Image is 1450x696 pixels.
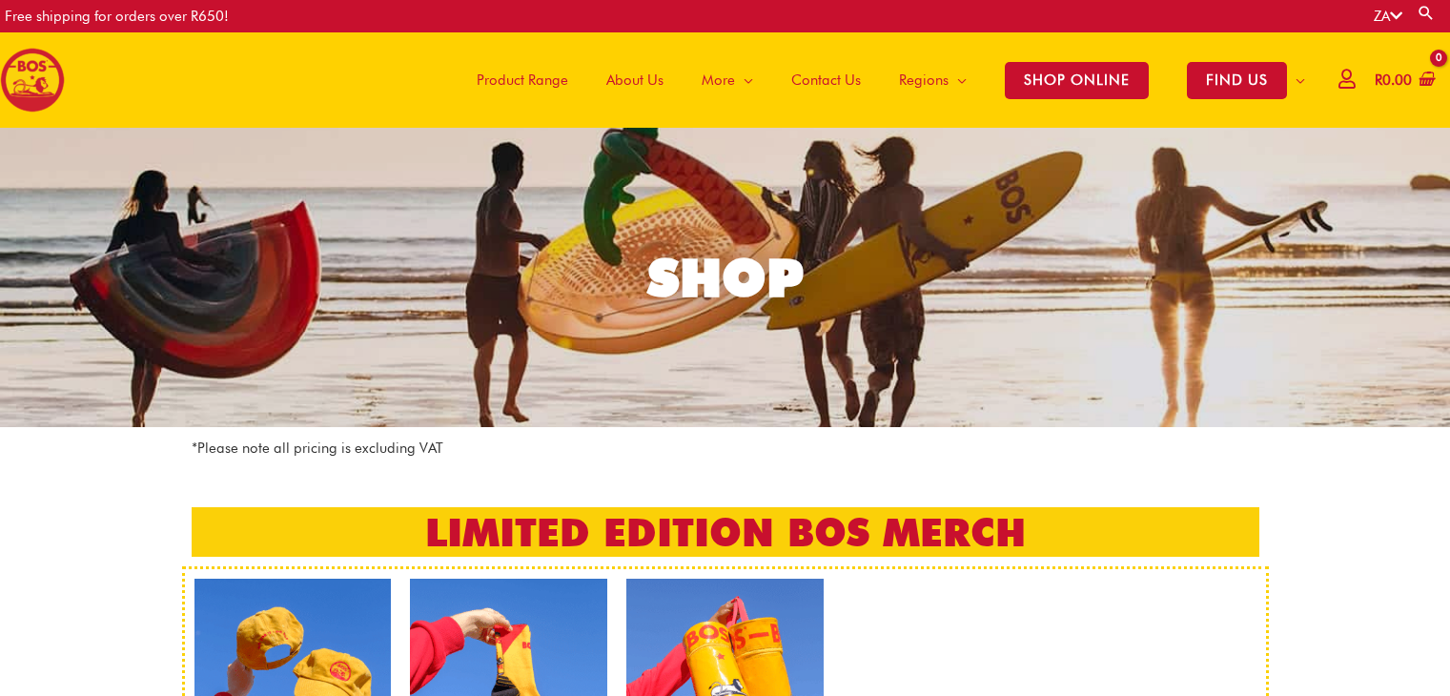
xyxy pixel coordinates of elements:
span: SHOP ONLINE [1005,62,1149,99]
a: More [683,32,772,128]
a: ZA [1374,8,1402,25]
a: Search button [1417,4,1436,22]
bdi: 0.00 [1375,72,1412,89]
span: FIND US [1187,62,1287,99]
p: *Please note all pricing is excluding VAT [192,437,1259,461]
a: View Shopping Cart, empty [1371,59,1436,102]
nav: Site Navigation [443,32,1324,128]
a: Regions [880,32,986,128]
span: Regions [899,51,949,109]
a: SHOP ONLINE [986,32,1168,128]
a: Product Range [458,32,587,128]
div: SHOP [647,252,804,304]
span: More [702,51,735,109]
a: About Us [587,32,683,128]
span: Contact Us [791,51,861,109]
h2: LIMITED EDITION BOS MERCH [192,507,1259,557]
a: Contact Us [772,32,880,128]
span: R [1375,72,1382,89]
span: Product Range [477,51,568,109]
span: About Us [606,51,664,109]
